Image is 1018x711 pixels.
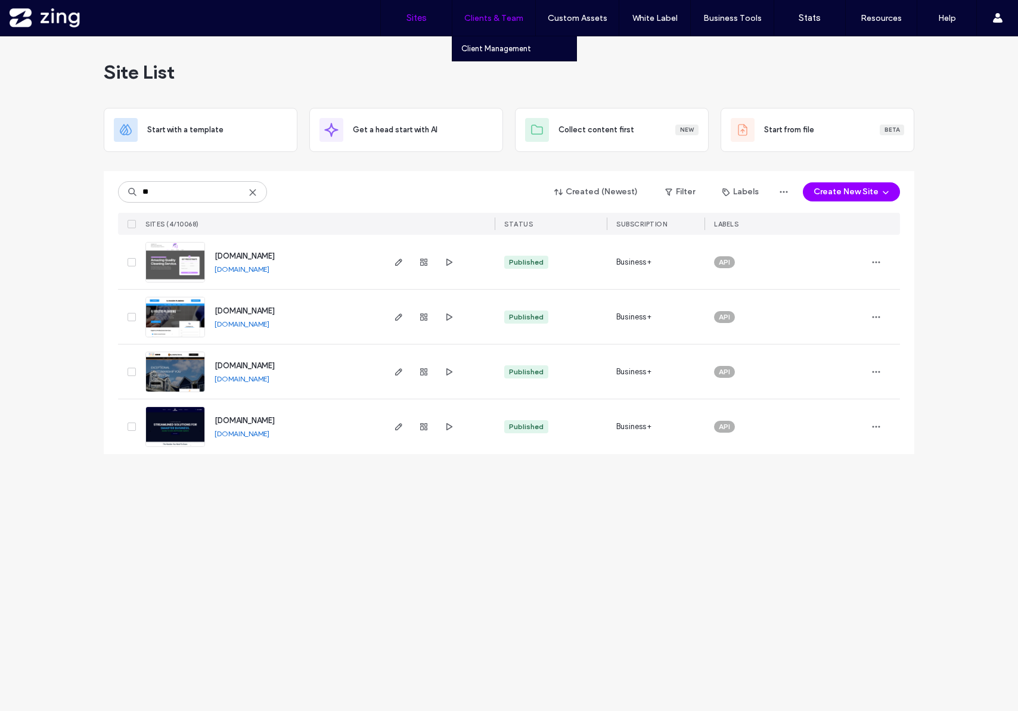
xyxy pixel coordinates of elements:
label: Resources [861,13,902,23]
button: Created (Newest) [544,182,648,201]
span: API [719,421,730,432]
div: Published [509,257,544,268]
div: New [675,125,699,135]
div: Collect content firstNew [515,108,709,152]
span: Get a head start with AI [353,124,437,136]
a: [DOMAIN_NAME] [215,265,269,274]
label: Business Tools [703,13,762,23]
div: Beta [880,125,904,135]
span: Business+ [616,421,651,433]
span: API [719,367,730,377]
a: Client Management [461,36,576,61]
span: Site List [104,60,175,84]
span: API [719,257,730,268]
div: Start from fileBeta [721,108,914,152]
span: Help [27,8,52,19]
span: API [719,312,730,322]
a: [DOMAIN_NAME] [215,416,275,425]
a: [DOMAIN_NAME] [215,361,275,370]
label: Sites [406,13,427,23]
span: Business+ [616,366,651,378]
span: Business+ [616,256,651,268]
span: SUBSCRIPTION [616,220,667,228]
label: Help [938,13,956,23]
label: Stats [799,13,821,23]
button: Create New Site [803,182,900,201]
div: Published [509,421,544,432]
a: [DOMAIN_NAME] [215,319,269,328]
span: Business+ [616,311,651,323]
a: [DOMAIN_NAME] [215,374,269,383]
div: Published [509,312,544,322]
span: LABELS [714,220,738,228]
div: Published [509,367,544,377]
span: Start from file [764,124,814,136]
div: Start with a template [104,108,297,152]
label: Custom Assets [548,13,607,23]
span: Start with a template [147,124,224,136]
a: [DOMAIN_NAME] [215,306,275,315]
span: SITES (4/10068) [145,220,199,228]
a: [DOMAIN_NAME] [215,252,275,260]
a: [DOMAIN_NAME] [215,429,269,438]
span: Collect content first [558,124,634,136]
button: Filter [653,182,707,201]
label: Client Management [461,44,531,53]
button: Labels [712,182,769,201]
label: White Label [632,13,678,23]
div: Get a head start with AI [309,108,503,152]
span: STATUS [504,220,533,228]
label: Clients & Team [464,13,523,23]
